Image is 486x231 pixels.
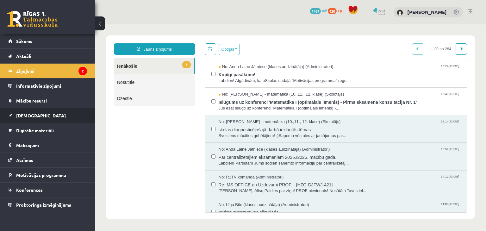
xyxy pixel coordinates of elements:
[124,101,366,109] span: skolas diagnosticējošajā darbā iekļautās tēmas
[124,122,235,128] span: No: Anda Laine Jātniece (klases audzinātāja) (Administratori)
[345,95,365,99] span: 18:14 [DATE]
[328,19,361,30] span: 1 – 30 no 284
[124,183,366,191] span: Atklātā matemātikas olimpiāde
[16,187,43,193] span: Konferences
[124,156,366,164] span: Re: MS OFFICE un Uzdevumi PROF. - [HZG-DJFWJ-421]
[19,34,99,50] a: 2Ienākošie
[124,95,246,101] span: No: [PERSON_NAME] - matemātika (10.,11., 12. klase) (Skolotājs)
[16,38,32,44] span: Sākums
[19,50,100,66] a: Nosūtītie
[124,128,366,136] span: Par centralizētajiem eksāmeniem 2025./2026. mācību gadā.
[8,123,87,138] a: Digitālie materiāli
[124,164,366,170] span: [PERSON_NAME], Alise,Paldies par ziņu! PROF pievienots! Nosūtām Tavus iel...
[16,78,87,93] legend: Informatīvie ziņojumi
[16,53,31,59] span: Aktuāli
[407,9,447,15] a: [PERSON_NAME]
[16,98,47,103] span: Mācību resursi
[124,81,366,87] span: Jūs esat ielūgti uz konferenci 'Matemātika I (optimālais līmenis) -...
[8,168,87,182] a: Motivācijas programma
[124,67,249,73] span: No: [PERSON_NAME] - matemātika (10.,11., 12. klase) (Skolotājs)
[8,64,87,78] a: Ziņojumi2
[124,46,366,53] span: Kopīgi pasākumi!
[124,178,214,184] span: No: Līga Bite (klases audzinātāja) (Administratori)
[16,128,54,133] span: Digitālie materiāli
[345,67,365,72] span: 13:49 [DATE]
[7,11,58,27] a: Rīgas 1. Tālmācības vidusskola
[124,67,366,87] a: No: [PERSON_NAME] - matemātika (10.,11., 12. klase) (Skolotājs) 13:49 [DATE] Ielūgums uz konferen...
[8,153,87,167] a: Atzīmes
[124,150,189,156] span: No: R1TV komanda (Administratori)
[124,136,366,142] span: Labdien! Pārsūtām Jums šodien saņemto informāciju par centralizētaj...
[8,197,87,212] a: Proktoringa izmēģinājums
[8,108,87,123] a: [DEMOGRAPHIC_DATA]
[124,73,366,81] span: Ielūgums uz konferenci 'Matemātika I (optimālais līmenis) - Pirms eksāmena konsultācija Nr. 1'
[8,78,87,93] a: Informatīvie ziņojumi
[124,40,239,46] span: No: Anda Laine Jātniece (klases audzinātāja) (Administratori)
[124,53,366,59] span: Labdien! Atgādinām, ka eSkolas sadaļā "Motivācijas programma" regul...
[124,40,366,59] a: No: Anda Laine Jātniece (klases audzinātāja) (Administratori) 16:24 [DATE] Kopīgi pasākumi! Labdi...
[328,8,345,13] a: 420 xp
[8,138,87,153] a: Maksājumi
[345,178,365,182] span: 11:03 [DATE]
[310,8,321,14] span: 1467
[19,19,100,30] a: Jauns ziņojums
[310,8,327,13] a: 1467 mP
[8,49,87,63] a: Aktuāli
[16,202,71,208] span: Proktoringa izmēģinājums
[16,172,66,178] span: Motivācijas programma
[16,157,33,163] span: Atzīmes
[8,183,87,197] a: Konferences
[8,93,87,108] a: Mācību resursi
[124,122,366,142] a: No: Anda Laine Jātniece (klases audzinātāja) (Administratori) 16:51 [DATE] Par centralizētajiem e...
[19,66,100,82] a: Dzēstie
[16,64,87,78] legend: Ziņojumi
[8,34,87,48] a: Sākums
[78,67,87,75] i: 2
[345,150,365,155] span: 14:12 [DATE]
[124,150,366,170] a: No: R1TV komanda (Administratori) 14:12 [DATE] Re: MS OFFICE un Uzdevumi PROF. - [HZG-DJFWJ-421] ...
[397,9,403,16] img: Alise Pukalova
[124,178,366,197] a: No: Līga Bite (klases audzinātāja) (Administratori) 11:03 [DATE] Atklātā matemātikas olimpiāde
[124,109,366,115] span: Sveiciens mācīties gribētājiem! :)Saņemu vēstules ar jautājumus par...
[328,8,337,14] span: 420
[87,37,96,44] span: 2
[16,138,87,153] legend: Maksājumi
[338,8,342,13] span: xp
[124,19,145,31] button: Opcijas
[345,40,365,44] span: 16:24 [DATE]
[322,8,327,13] span: mP
[16,113,66,118] span: [DEMOGRAPHIC_DATA]
[345,122,365,127] span: 16:51 [DATE]
[124,95,366,114] a: No: [PERSON_NAME] - matemātika (10.,11., 12. klase) (Skolotājs) 18:14 [DATE] skolas diagnosticējo...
